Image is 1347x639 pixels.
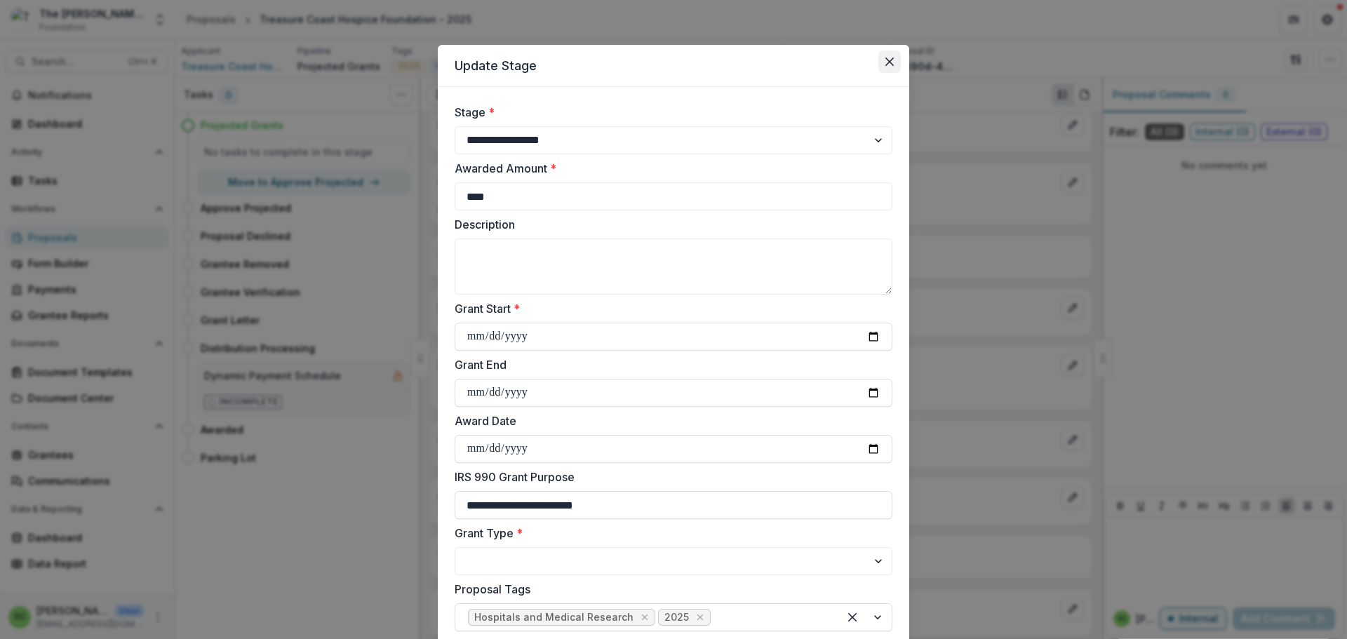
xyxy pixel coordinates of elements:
[638,610,652,624] div: Remove Hospitals and Medical Research
[878,51,901,73] button: Close
[474,612,634,624] span: Hospitals and Medical Research
[455,412,884,429] label: Award Date
[455,581,884,598] label: Proposal Tags
[455,300,884,317] label: Grant Start
[455,216,884,233] label: Description
[455,356,884,373] label: Grant End
[841,606,864,628] div: Clear selected options
[693,610,707,624] div: Remove 2025
[438,45,909,87] header: Update Stage
[664,612,689,624] span: 2025
[455,160,884,177] label: Awarded Amount
[455,469,884,485] label: IRS 990 Grant Purpose
[455,104,884,121] label: Stage
[455,525,884,542] label: Grant Type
